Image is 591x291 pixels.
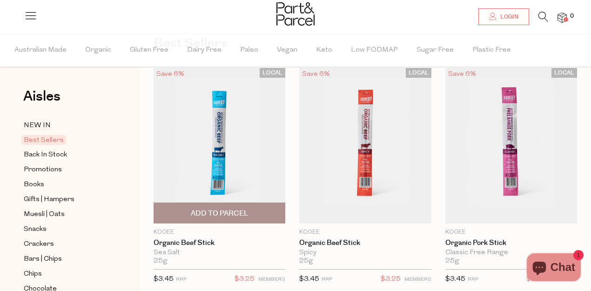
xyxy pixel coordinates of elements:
[24,179,108,190] a: Books
[24,223,108,235] a: Snacks
[299,249,431,257] div: Spicy
[154,249,285,257] div: Sea Salt
[381,273,401,285] span: $3.25
[258,277,285,282] small: MEMBERS
[240,34,258,67] span: Paleo
[416,34,454,67] span: Sugar Free
[24,120,51,131] span: NEW IN
[404,277,431,282] small: MEMBERS
[468,277,478,282] small: RRP
[445,68,577,223] img: Organic Pork Stick
[445,249,577,257] div: Classic Free Range
[299,239,431,247] a: Organic Beef Stick
[299,257,313,265] span: 25g
[299,228,431,237] p: KOOEE
[277,34,297,67] span: Vegan
[299,68,333,81] div: Save 6%
[445,68,479,81] div: Save 6%
[568,12,576,20] span: 0
[472,34,511,67] span: Plastic Free
[154,276,174,283] span: $3.45
[445,276,465,283] span: $3.45
[191,209,248,218] span: Add To Parcel
[24,179,44,190] span: Books
[24,254,62,265] span: Bars | Chips
[24,194,108,205] a: Gifts | Hampers
[85,34,111,67] span: Organic
[322,277,332,282] small: RRP
[24,120,108,131] a: NEW IN
[445,228,577,237] p: KOOEE
[276,2,315,26] img: Part&Parcel
[551,68,577,78] span: LOCAL
[524,253,584,284] inbox-online-store-chat: Shopify online store chat
[154,68,187,81] div: Save 6%
[478,8,529,25] a: Login
[154,257,168,265] span: 25g
[351,34,398,67] span: Low FODMAP
[24,164,108,176] a: Promotions
[406,68,431,78] span: LOCAL
[187,34,222,67] span: Dairy Free
[24,149,108,161] a: Back In Stock
[24,149,67,161] span: Back In Stock
[24,194,74,205] span: Gifts | Hampers
[14,34,67,67] span: Australian Made
[130,34,168,67] span: Gluten Free
[154,239,285,247] a: Organic Beef Stick
[24,239,54,250] span: Crackers
[23,86,60,107] span: Aisles
[23,89,60,113] a: Aisles
[445,257,459,265] span: 25g
[24,209,108,220] a: Muesli | Oats
[24,224,47,235] span: Snacks
[154,228,285,237] p: KOOEE
[176,277,187,282] small: RRP
[24,164,62,176] span: Promotions
[24,268,108,280] a: Chips
[498,13,518,21] span: Login
[24,238,108,250] a: Crackers
[21,135,66,145] span: Best Sellers
[154,68,285,223] img: Organic Beef Stick
[557,13,567,22] a: 0
[154,203,285,223] button: Add To Parcel
[24,269,42,280] span: Chips
[24,135,108,146] a: Best Sellers
[299,68,431,223] img: Organic Beef Stick
[24,253,108,265] a: Bars | Chips
[445,239,577,247] a: Organic Pork Stick
[24,209,65,220] span: Muesli | Oats
[260,68,285,78] span: LOCAL
[299,276,319,283] span: $3.45
[316,34,332,67] span: Keto
[235,273,255,285] span: $3.25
